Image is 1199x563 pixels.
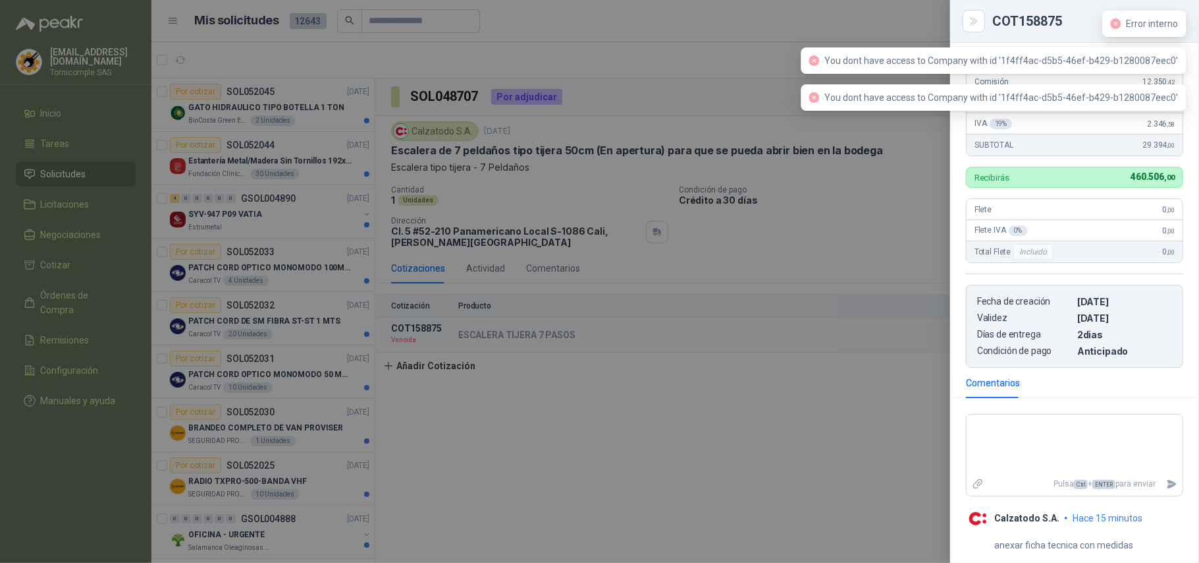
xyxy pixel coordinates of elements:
span: 2.346 [1147,119,1175,129]
p: Anticipado [1077,345,1172,357]
span: ,00 [1167,142,1175,149]
span: ,42 [1167,78,1175,86]
span: You dont have access to Company with id '1f4ff4ac-d5b5-46ef-b429-b1280087eec0' [824,92,1178,103]
span: Flete [974,205,992,214]
span: ENTER [1092,480,1115,489]
p: anexar ficha tecnica con medidas [994,538,1133,552]
span: You dont have access to Company with id '1f4ff4ac-d5b5-46ef-b429-b1280087eec0' [824,55,1178,66]
span: close-circle [1110,18,1121,29]
span: SUBTOTAL [974,140,1013,150]
span: Flete IVA [974,225,1028,236]
span: Comisión [974,77,1009,86]
button: Close [966,13,982,29]
span: close-circle [809,55,819,66]
span: close-circle [809,92,819,103]
div: COT158875 [992,11,1183,32]
span: hace 15 minutos [1073,513,1142,523]
div: 19 % [990,119,1013,129]
span: 0 [1163,226,1175,235]
img: Company Logo [966,507,989,530]
span: Error interno [1126,18,1178,29]
span: 0 [1163,247,1175,256]
button: Enviar [1161,473,1183,496]
div: Incluido [1013,244,1053,260]
p: [DATE] [1077,296,1172,307]
span: ,00 [1164,173,1175,182]
p: Condición de pago [977,345,1072,357]
span: ,00 [1167,206,1175,214]
p: Validez [977,312,1072,324]
p: Días de entrega [977,329,1072,340]
span: ,58 [1167,121,1175,128]
span: IVA [974,119,1012,129]
span: 460.506 [1131,171,1175,182]
span: 0 [1163,205,1175,214]
span: 29.394 [1142,140,1175,150]
span: Total Flete [974,244,1055,260]
p: Pulsa + para enviar [989,473,1161,496]
p: Recibirás [974,173,1009,182]
span: Ctrl [1074,480,1088,489]
p: [DATE] [1077,312,1172,324]
span: ,00 [1167,249,1175,256]
p: 2 dias [1077,329,1172,340]
p: Fecha de creación [977,296,1072,307]
span: ,00 [1167,227,1175,235]
div: 0 % [1009,225,1028,236]
p: Calzatodo S.A. [994,513,1059,523]
div: Comentarios [966,376,1020,390]
span: 12.350 [1142,77,1175,86]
